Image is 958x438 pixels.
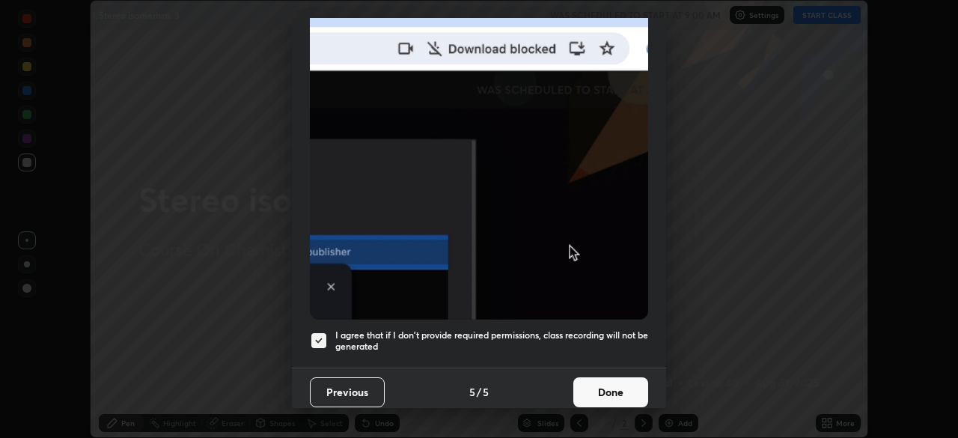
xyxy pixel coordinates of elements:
[469,384,475,400] h4: 5
[483,384,489,400] h4: 5
[477,384,481,400] h4: /
[310,377,385,407] button: Previous
[573,377,648,407] button: Done
[335,329,648,353] h5: I agree that if I don't provide required permissions, class recording will not be generated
